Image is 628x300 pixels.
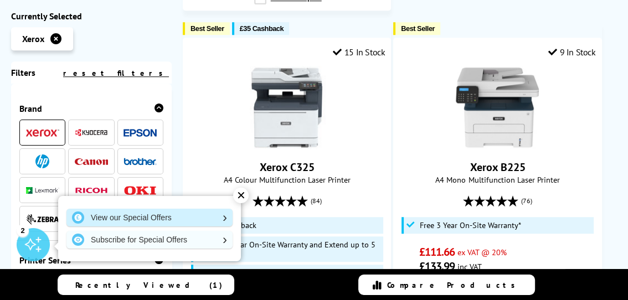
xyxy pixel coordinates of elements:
[11,11,172,22] div: Currently Selected
[17,224,29,236] div: 2
[26,214,59,225] img: Zebra
[123,184,157,198] a: OKI
[245,66,328,149] img: Xerox C325
[456,66,539,149] img: Xerox B225
[75,184,108,198] a: Ricoh
[232,22,289,35] button: £35 Cashback
[420,221,521,230] span: Free 3 Year On-Site Warranty*
[11,68,35,79] span: Filters
[26,126,59,140] a: Xerox
[393,22,440,35] button: Best Seller
[399,174,595,185] span: A4 Mono Multifunction Laser Printer
[189,174,385,185] span: A4 Colour Multifunction Laser Printer
[63,69,169,79] a: reset filters
[311,190,322,211] span: (84)
[123,129,157,137] img: Epson
[26,213,59,226] a: Zebra
[358,275,534,295] a: Compare Products
[66,209,233,226] a: View our Special Offers
[333,46,385,58] div: 15 In Stock
[233,188,249,203] div: ✕
[521,190,532,211] span: (76)
[123,158,157,165] img: Brother
[123,155,157,169] a: Brother
[419,259,455,273] span: £133.99
[75,280,223,290] span: Recently Viewed (1)
[75,155,108,169] a: Canon
[26,188,59,194] img: Lexmark
[58,275,234,295] a: Recently Viewed (1)
[457,247,507,257] span: ex VAT @ 20%
[123,186,157,195] img: OKI
[75,158,108,165] img: Canon
[191,24,224,33] span: Best Seller
[456,140,539,151] a: Xerox B225
[548,46,596,58] div: 9 In Stock
[26,130,59,137] img: Xerox
[75,129,108,137] img: Kyocera
[209,240,380,258] span: Free 3 Year On-Site Warranty and Extend up to 5 Years*
[401,24,435,33] span: Best Seller
[470,160,525,174] a: Xerox B225
[35,155,49,169] img: HP
[75,126,108,140] a: Kyocera
[260,160,315,174] a: Xerox C325
[26,184,59,198] a: Lexmark
[22,34,44,45] span: Xerox
[19,104,163,115] span: Brand
[183,22,230,35] button: Best Seller
[240,24,284,33] span: £35 Cashback
[123,126,157,140] a: Epson
[419,245,455,259] span: £111.66
[387,280,521,290] span: Compare Products
[66,231,233,249] a: Subscribe for Special Offers
[457,261,482,272] span: inc VAT
[75,188,108,194] img: Ricoh
[245,140,328,151] a: Xerox C325
[26,155,59,169] a: HP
